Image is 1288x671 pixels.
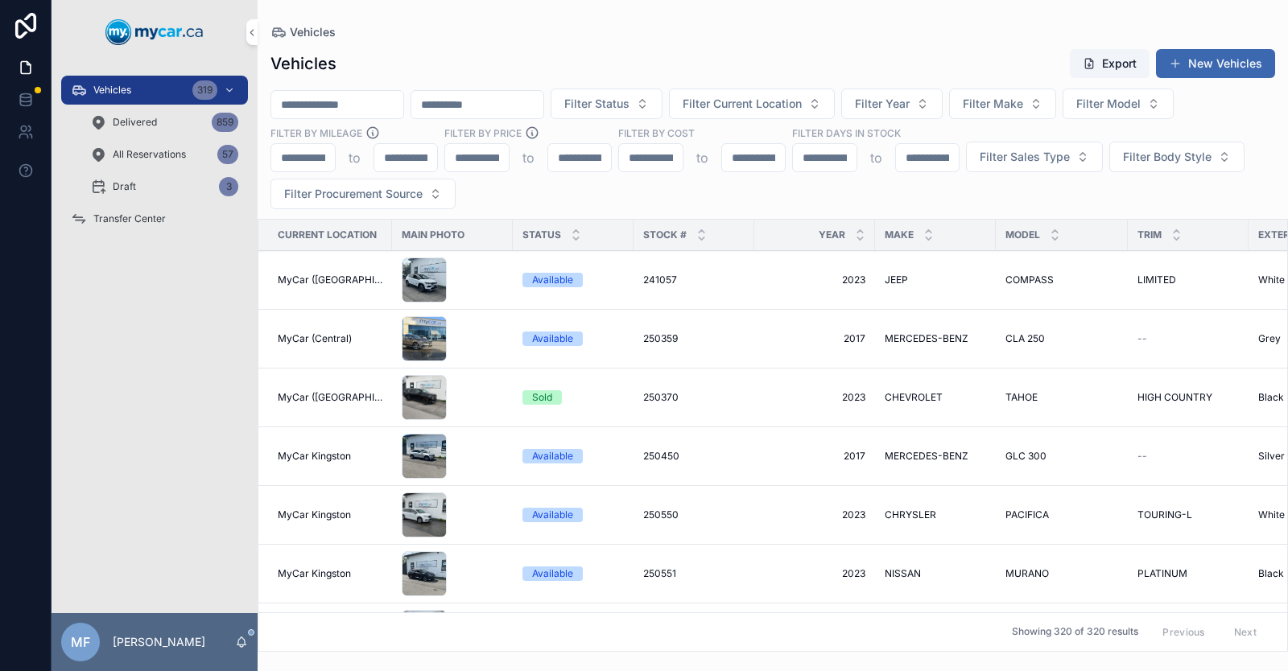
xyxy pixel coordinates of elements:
a: 250551 [643,567,745,580]
a: Delivered859 [80,108,248,137]
a: TOURING-L [1137,508,1239,521]
a: 2023 [764,391,865,404]
span: MyCar Kingston [278,567,351,580]
a: -- [1137,332,1239,345]
a: TAHOE [1005,391,1118,404]
span: Black [1258,567,1284,580]
button: Select Button [949,89,1056,119]
span: Stock # [643,228,687,241]
span: Grey [1258,332,1281,345]
a: CHEVROLET [885,391,986,404]
span: PACIFICA [1005,508,1049,521]
span: MURANO [1005,567,1049,580]
span: Filter Model [1076,96,1141,112]
span: NISSAN [885,567,921,580]
span: Filter Body Style [1123,149,1212,165]
span: Trim [1137,228,1162,241]
a: CLA 250 [1005,332,1118,345]
p: to [522,148,535,167]
button: Select Button [669,89,835,119]
span: Year [819,228,845,241]
span: 2023 [764,274,865,286]
label: Filter By Mileage [270,126,362,140]
div: Sold [532,390,552,405]
span: 250551 [643,567,676,580]
a: MyCar Kingston [278,508,382,521]
p: to [870,148,882,167]
a: -- [1137,450,1239,463]
span: Filter Procurement Source [284,186,423,202]
a: 250370 [643,391,745,404]
span: MyCar (Central) [278,332,352,345]
button: Select Button [841,89,943,119]
span: 2023 [764,508,865,521]
span: 241057 [643,274,677,286]
img: App logo [105,19,204,45]
span: Make [885,228,914,241]
span: MF [71,632,90,652]
span: MyCar Kingston [278,450,351,463]
span: Current Location [278,228,377,241]
a: 241057 [643,274,745,286]
a: Vehicles [270,24,336,40]
span: MERCEDES-BENZ [885,450,968,463]
div: Available [532,331,573,346]
a: 250450 [643,450,745,463]
button: Select Button [966,142,1103,172]
div: scrollable content [52,64,258,254]
span: Showing 320 of 320 results [1012,626,1138,639]
a: MyCar Kingston [278,567,382,580]
a: MURANO [1005,567,1118,580]
span: Vehicles [290,24,336,40]
span: Filter Sales Type [980,149,1070,165]
span: LIMITED [1137,274,1176,286]
span: Delivered [113,116,157,129]
p: to [696,148,708,167]
label: FILTER BY PRICE [444,126,522,140]
a: MyCar (Central) [278,332,382,345]
span: Vehicles [93,84,131,97]
a: HIGH COUNTRY [1137,391,1239,404]
a: 2017 [764,450,865,463]
a: JEEP [885,274,986,286]
a: Vehicles319 [61,76,248,105]
span: 250359 [643,332,678,345]
span: Filter Make [963,96,1023,112]
a: LIMITED [1137,274,1239,286]
span: TAHOE [1005,391,1038,404]
span: 250370 [643,391,679,404]
a: Transfer Center [61,204,248,233]
span: 250550 [643,508,679,521]
span: CHRYSLER [885,508,936,521]
span: JEEP [885,274,908,286]
a: Available [522,449,624,463]
a: MERCEDES-BENZ [885,332,986,345]
button: Select Button [270,179,456,209]
a: Available [522,331,624,346]
a: NISSAN [885,567,986,580]
span: 2017 [764,332,865,345]
button: Select Button [551,89,663,119]
button: New Vehicles [1156,49,1275,78]
a: Available [522,508,624,522]
div: Available [532,449,573,463]
a: MyCar ([GEOGRAPHIC_DATA]) [278,274,382,286]
p: to [349,148,361,167]
span: All Reservations [113,148,186,161]
a: Available [522,273,624,287]
a: Sold [522,390,624,405]
a: GLC 300 [1005,450,1118,463]
a: COMPASS [1005,274,1118,286]
a: PACIFICA [1005,508,1118,521]
p: [PERSON_NAME] [113,634,205,650]
span: White [1258,508,1285,521]
button: Select Button [1063,89,1174,119]
a: MyCar Kingston [278,450,382,463]
span: Draft [113,180,136,193]
span: PLATINUM [1137,567,1187,580]
span: -- [1137,450,1147,463]
span: TOURING-L [1137,508,1192,521]
a: Available [522,566,624,581]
